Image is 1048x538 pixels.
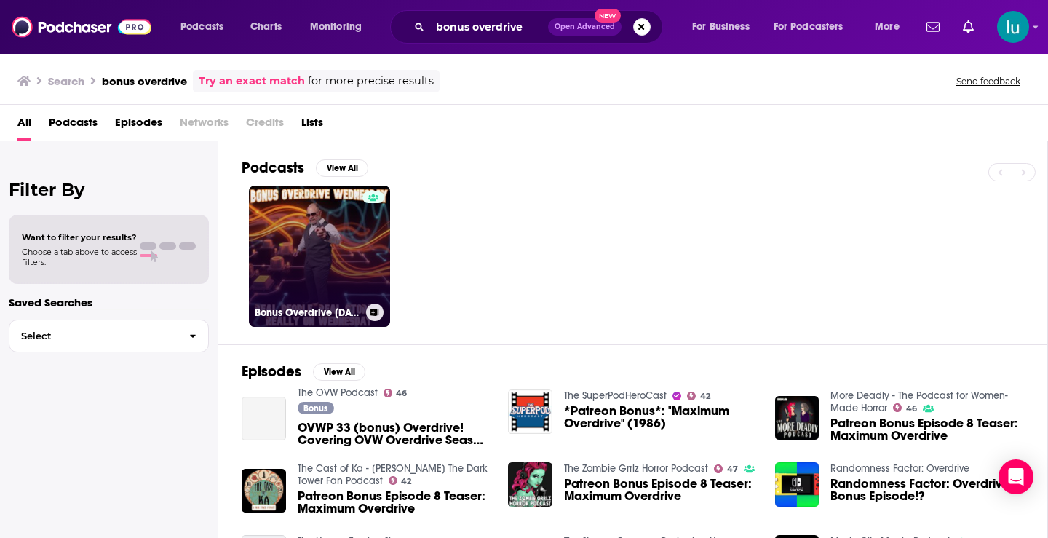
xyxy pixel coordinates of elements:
[9,320,209,352] button: Select
[242,397,286,441] a: OVWP 33 (bonus) Overdrive! Covering OVW Overdrive Season 3 Episode 72
[764,15,865,39] button: open menu
[298,490,491,515] a: Patreon Bonus Episode 8 Teaser: Maximum Overdrive
[102,74,187,88] h3: bonus overdrive
[775,396,819,440] img: Patreon Bonus Episode 8 Teaser: Maximum Overdrive
[22,232,137,242] span: Want to filter your results?
[300,15,381,39] button: open menu
[921,15,945,39] a: Show notifications dropdown
[564,462,708,475] a: The Zombie Grrlz Horror Podcast
[508,462,552,507] img: Patreon Bonus Episode 8 Teaser: Maximum Overdrive
[564,389,667,402] a: The SuperPodHeroCast
[692,17,750,37] span: For Business
[199,73,305,90] a: Try an exact match
[775,462,819,507] img: Randomness Factor: Overdrive Bonus Episode!?
[17,111,31,141] a: All
[242,363,301,381] h2: Episodes
[246,111,284,141] span: Credits
[170,15,242,39] button: open menu
[241,15,290,39] a: Charts
[727,466,738,472] span: 47
[404,10,677,44] div: Search podcasts, credits, & more...
[548,18,622,36] button: Open AdvancedNew
[906,406,917,412] span: 46
[9,331,178,341] span: Select
[9,179,209,200] h2: Filter By
[682,15,768,39] button: open menu
[564,405,758,430] a: *Patreon Bonus*: "Maximum Overdrive" (1986)
[564,478,758,502] a: Patreon Bonus Episode 8 Teaser: Maximum Overdrive
[242,469,286,513] img: Patreon Bonus Episode 8 Teaser: Maximum Overdrive
[313,363,365,381] button: View All
[595,9,621,23] span: New
[508,389,552,434] img: *Patreon Bonus*: "Maximum Overdrive" (1986)
[180,17,223,37] span: Podcasts
[242,159,368,177] a: PodcastsView All
[298,462,488,487] a: The Cast of Ka - Stephen King's The Dark Tower Fan Podcast
[389,476,412,485] a: 42
[830,417,1024,442] a: Patreon Bonus Episode 8 Teaser: Maximum Overdrive
[49,111,98,141] a: Podcasts
[997,11,1029,43] button: Show profile menu
[714,464,738,473] a: 47
[180,111,229,141] span: Networks
[249,186,390,327] a: Bonus Overdrive [DATE]
[430,15,548,39] input: Search podcasts, credits, & more...
[830,478,1024,502] a: Randomness Factor: Overdrive Bonus Episode!?
[48,74,84,88] h3: Search
[310,17,362,37] span: Monitoring
[250,17,282,37] span: Charts
[316,159,368,177] button: View All
[298,422,491,446] a: OVWP 33 (bonus) Overdrive! Covering OVW Overdrive Season 3 Episode 72
[997,11,1029,43] span: Logged in as lusodano
[303,404,327,413] span: Bonus
[298,387,378,399] a: The OVW Podcast
[957,15,980,39] a: Show notifications dropdown
[12,13,151,41] img: Podchaser - Follow, Share and Rate Podcasts
[865,15,918,39] button: open menu
[9,296,209,309] p: Saved Searches
[301,111,323,141] a: Lists
[999,459,1033,494] div: Open Intercom Messenger
[242,363,365,381] a: EpisodesView All
[242,159,304,177] h2: Podcasts
[700,393,710,400] span: 42
[555,23,615,31] span: Open Advanced
[22,247,137,267] span: Choose a tab above to access filters.
[774,17,843,37] span: For Podcasters
[997,11,1029,43] img: User Profile
[687,392,710,400] a: 42
[396,390,407,397] span: 46
[308,73,434,90] span: for more precise results
[830,462,969,475] a: Randomness Factor: Overdrive
[830,389,1008,414] a: More Deadly - The Podcast for Women-Made Horror
[255,306,360,319] h3: Bonus Overdrive [DATE]
[384,389,408,397] a: 46
[115,111,162,141] a: Episodes
[952,75,1025,87] button: Send feedback
[401,478,411,485] span: 42
[875,17,900,37] span: More
[893,403,917,412] a: 46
